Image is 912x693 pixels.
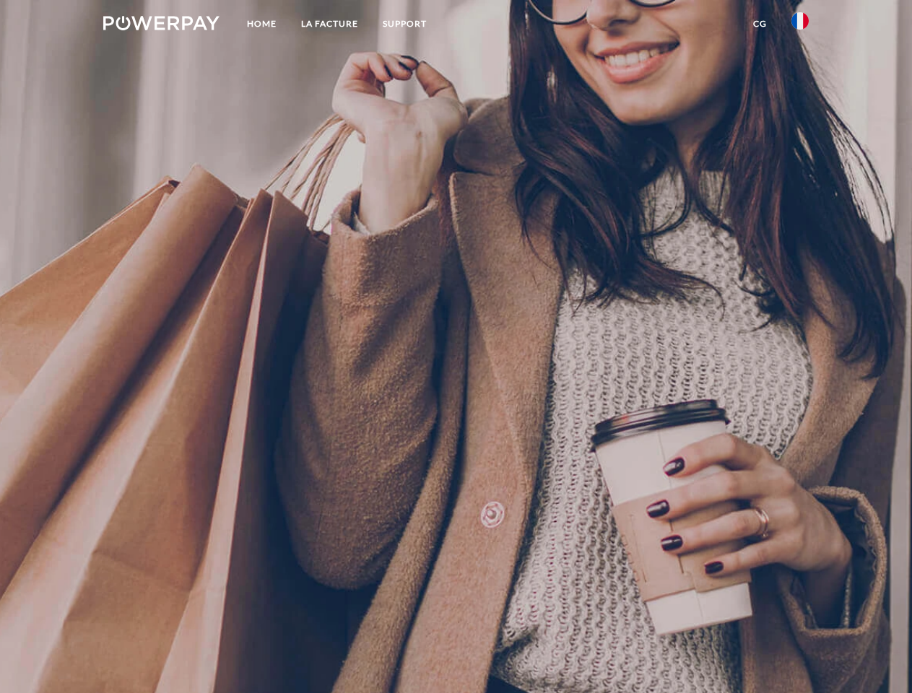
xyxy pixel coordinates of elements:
[791,12,809,30] img: fr
[103,16,220,30] img: logo-powerpay-white.svg
[235,11,289,37] a: Home
[289,11,370,37] a: LA FACTURE
[370,11,439,37] a: Support
[741,11,779,37] a: CG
